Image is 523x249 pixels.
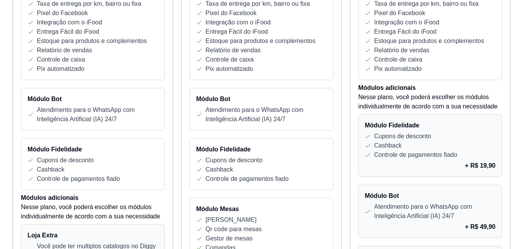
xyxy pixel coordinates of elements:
p: Pixel do Facebook [205,9,257,18]
p: Nesse plano, você poderá escolher os módulos individualmente de acordo com a sua necessidade [358,93,502,111]
h4: Módulo Bot [196,94,327,104]
p: Controle de caixa [37,55,85,64]
p: Pix automatizado [205,64,253,74]
p: Cupons de desconto [374,132,431,141]
p: Pixel do Facebook [374,9,425,18]
p: Controle de pagamentos fiado [374,150,457,160]
p: + R$ 49,90 [465,222,495,232]
p: Controle de pagamentos fiado [37,174,120,184]
p: Pix automatizado [37,64,85,74]
p: Pix automatizado [374,64,422,74]
p: Relatório de vendas [205,46,261,55]
h4: Módulo Fidelidade [365,121,495,130]
p: Cupons de desconto [205,156,262,165]
h4: Módulos adicionais [21,193,165,203]
p: Estoque para produtos e complementos [205,36,316,46]
p: Cashback [205,165,233,174]
p: Atendimento para o WhatsApp com Inteligência Artificial (IA) 24/7 [374,202,495,221]
p: Nesse plano, você poderá escolher os módulos individualmente de acordo com a sua necessidade [21,203,165,221]
p: Integração com o iFood [374,18,439,27]
p: Estoque para produtos e complementos [37,36,147,46]
p: Atendimento para o WhatsApp com Inteligência Artificial (IA) 24/7 [37,105,158,124]
p: Qr code para mesas [205,225,262,234]
p: Entrega Fácil do iFood [205,27,268,36]
h4: Loja Extra [28,231,158,240]
p: Pixel do Facebook [37,9,88,18]
h4: Módulo Fidelidade [28,145,158,154]
p: Estoque para produtos e complementos [374,36,484,46]
p: [PERSON_NAME] [205,215,257,225]
p: Integração com o iFood [37,18,102,27]
p: Entrega Fácil do iFood [37,27,99,36]
p: Controle de caixa [374,55,423,64]
p: + R$ 19,90 [465,161,495,170]
h4: Módulo Bot [365,191,495,201]
h4: Módulo Fidelidade [196,145,327,154]
p: Cashback [374,141,402,150]
p: Cupons de desconto [37,156,94,165]
h4: Módulo Bot [28,94,158,104]
h4: Módulo Mesas [196,204,327,214]
p: Relatório de vendas [374,46,429,55]
h4: Módulos adicionais [358,83,502,93]
p: Relatório de vendas [37,46,92,55]
p: Cashback [37,165,64,174]
p: Controle de caixa [205,55,254,64]
p: Atendimento para o WhatsApp com Inteligência Artificial (IA) 24/7 [205,105,327,124]
p: Gestor de mesas [205,234,253,243]
p: Entrega Fácil do iFood [374,27,437,36]
p: Controle de pagamentos fiado [205,174,288,184]
p: Integração com o iFood [205,18,271,27]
